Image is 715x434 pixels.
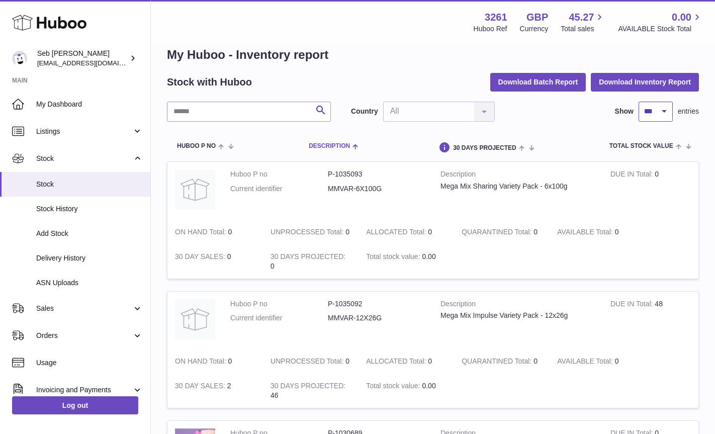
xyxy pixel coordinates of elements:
div: Mega Mix Impulse Variety Pack - 12x26g [440,311,595,320]
td: 0 [359,349,454,374]
strong: Total stock value [366,252,422,263]
label: Show [615,107,634,116]
dt: Huboo P no [230,169,328,179]
span: 0.00 [422,252,435,261]
span: Description [309,143,350,149]
span: Stock History [36,204,143,214]
strong: 30 DAY SALES [175,382,227,392]
span: Total stock value [609,143,673,149]
span: Delivery History [36,253,143,263]
strong: DUE IN Total [610,170,655,181]
div: Currency [520,24,549,34]
td: 0 [263,244,359,279]
td: 46 [263,374,359,408]
h2: Stock with Huboo [167,75,252,89]
span: Total sales [561,24,605,34]
span: entries [678,107,699,116]
strong: ON HAND Total [175,228,228,238]
strong: ON HAND Total [175,357,228,368]
td: 0 [550,220,645,244]
strong: 30 DAY SALES [175,252,227,263]
span: Orders [36,331,132,340]
span: [EMAIL_ADDRESS][DOMAIN_NAME] [37,59,148,67]
span: 0 [533,228,538,236]
span: 45.27 [569,11,594,24]
strong: 30 DAYS PROJECTED [271,382,345,392]
strong: QUARANTINED Total [462,357,533,368]
dd: P-1035093 [328,169,425,179]
td: 2 [167,374,263,408]
td: 0 [263,349,359,374]
span: 30 DAYS PROJECTED [453,145,516,151]
strong: Description [440,299,595,311]
h1: My Huboo - Inventory report [167,47,699,63]
span: Invoicing and Payments [36,385,132,395]
a: 0.00 AVAILABLE Stock Total [618,11,703,34]
strong: ALLOCATED Total [366,228,428,238]
span: ASN Uploads [36,278,143,288]
a: 45.27 Total sales [561,11,605,34]
div: Seb [PERSON_NAME] [37,49,128,68]
dd: MMVAR-6X100G [328,184,425,194]
span: 0 [533,357,538,365]
td: 0 [167,220,263,244]
span: AVAILABLE Stock Total [618,24,703,34]
span: Listings [36,127,132,136]
button: Download Batch Report [490,73,586,91]
strong: AVAILABLE Total [557,357,614,368]
strong: 3261 [485,11,507,24]
strong: ALLOCATED Total [366,357,428,368]
dt: Current identifier [230,184,328,194]
span: Huboo P no [177,143,216,149]
dt: Current identifier [230,313,328,323]
a: Log out [12,396,138,414]
span: Stock [36,154,132,163]
strong: 30 DAYS PROJECTED [271,252,345,263]
td: 48 [603,292,698,350]
span: Sales [36,304,132,313]
span: Stock [36,180,143,189]
dt: Huboo P no [230,299,328,309]
td: 0 [359,220,454,244]
span: 0.00 [422,382,435,390]
img: ecom@bravefoods.co.uk [12,51,27,66]
td: 0 [263,220,359,244]
img: product image [175,169,215,210]
strong: AVAILABLE Total [557,228,614,238]
img: product image [175,299,215,339]
dd: MMVAR-12X26G [328,313,425,323]
span: Add Stock [36,229,143,238]
span: Usage [36,358,143,368]
td: 0 [603,162,698,220]
td: 0 [167,244,263,279]
div: Mega Mix Sharing Variety Pack - 6x100g [440,182,595,191]
strong: DUE IN Total [610,300,655,310]
strong: QUARANTINED Total [462,228,533,238]
strong: Total stock value [366,382,422,392]
td: 0 [550,349,645,374]
span: My Dashboard [36,100,143,109]
button: Download Inventory Report [591,73,699,91]
div: Huboo Ref [474,24,507,34]
span: 0.00 [672,11,691,24]
dd: P-1035092 [328,299,425,309]
strong: GBP [526,11,548,24]
label: Country [351,107,378,116]
strong: Description [440,169,595,182]
strong: UNPROCESSED Total [271,357,345,368]
td: 0 [167,349,263,374]
strong: UNPROCESSED Total [271,228,345,238]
